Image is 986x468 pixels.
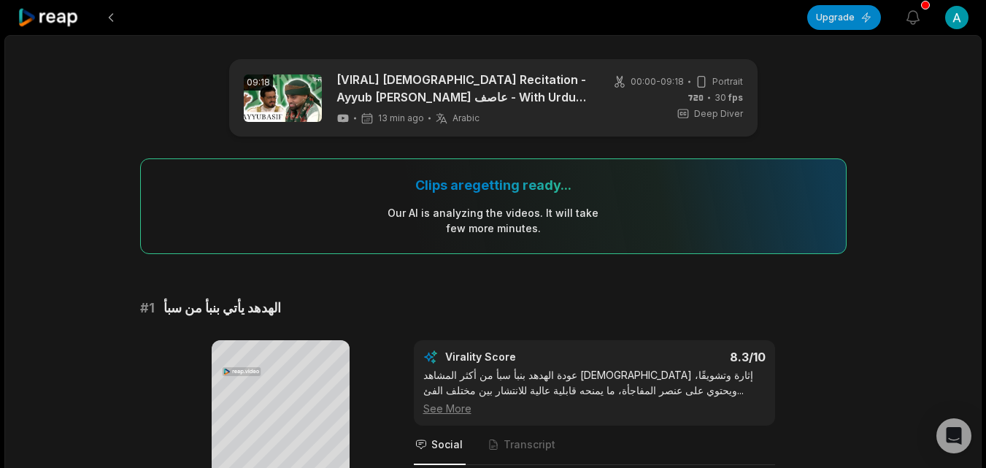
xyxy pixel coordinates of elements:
[163,298,281,318] span: الهدهد يأتي بنبأ من سبأ
[609,350,766,364] div: 8.3 /10
[504,437,555,452] span: Transcript
[387,205,599,236] div: Our AI is analyzing the video s . It will take few more minutes.
[414,426,775,465] nav: Tabs
[728,92,743,103] span: fps
[936,418,971,453] div: Open Intercom Messenger
[415,177,571,193] div: Clips are getting ready...
[452,112,479,124] span: Arabic
[807,5,881,30] button: Upgrade
[715,91,743,104] span: 30
[431,437,463,452] span: Social
[445,350,602,364] div: Virality Score
[336,71,588,106] a: [VIRAL] [DEMOGRAPHIC_DATA] Recitation - Ayyub [PERSON_NAME] عاصف - With Urdu Translation - The Ho...
[423,401,766,416] div: See More
[423,367,766,416] div: عودة الهدهد بنبأ سبأ من أكثر المشاهد [DEMOGRAPHIC_DATA] إثارة وتشويقًا، ويحتوي على عنصر المفاجأة،...
[140,298,155,318] span: # 1
[631,75,684,88] span: 00:00 - 09:18
[712,75,743,88] span: Portrait
[694,107,743,120] span: Deep Diver
[378,112,424,124] span: 13 min ago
